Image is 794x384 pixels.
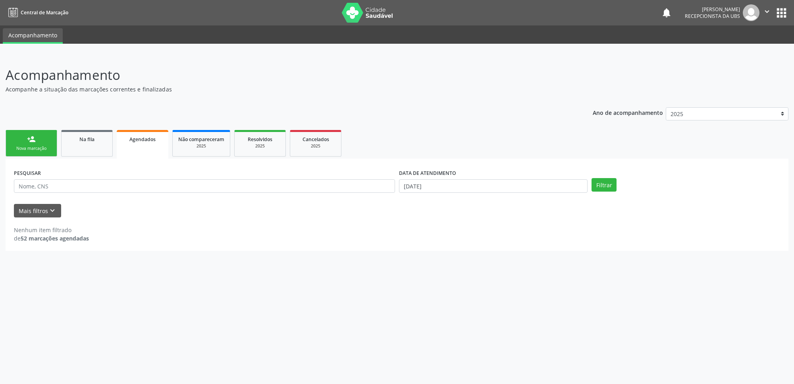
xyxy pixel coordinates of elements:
[763,7,771,16] i: 
[399,179,588,193] input: Selecione um intervalo
[6,85,553,93] p: Acompanhe a situação das marcações correntes e finalizadas
[775,6,788,20] button: apps
[48,206,57,215] i: keyboard_arrow_down
[14,167,41,179] label: PESQUISAR
[129,136,156,143] span: Agendados
[6,6,68,19] a: Central de Marcação
[759,4,775,21] button: 
[248,136,272,143] span: Resolvidos
[593,107,663,117] p: Ano de acompanhamento
[12,145,51,151] div: Nova marcação
[14,179,395,193] input: Nome, CNS
[178,136,224,143] span: Não compareceram
[14,226,89,234] div: Nenhum item filtrado
[303,136,329,143] span: Cancelados
[685,6,740,13] div: [PERSON_NAME]
[79,136,94,143] span: Na fila
[6,65,553,85] p: Acompanhamento
[14,204,61,218] button: Mais filtroskeyboard_arrow_down
[661,7,672,18] button: notifications
[21,235,89,242] strong: 52 marcações agendadas
[3,28,63,44] a: Acompanhamento
[178,143,224,149] div: 2025
[743,4,759,21] img: img
[27,135,36,144] div: person_add
[296,143,335,149] div: 2025
[14,234,89,242] div: de
[399,167,456,179] label: DATA DE ATENDIMENTO
[240,143,280,149] div: 2025
[685,13,740,19] span: Recepcionista da UBS
[21,9,68,16] span: Central de Marcação
[592,178,617,192] button: Filtrar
